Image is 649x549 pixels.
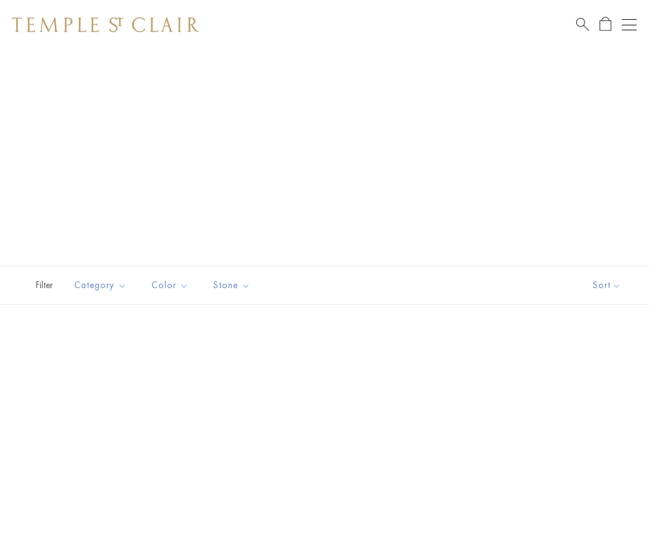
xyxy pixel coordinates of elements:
[68,278,136,293] span: Category
[65,271,136,299] button: Category
[622,17,637,32] button: Open navigation
[12,17,199,32] img: Temple St. Clair
[142,271,198,299] button: Color
[600,17,611,32] a: Open Shopping Bag
[565,266,649,304] button: Show sort by
[576,17,589,32] a: Search
[207,278,260,293] span: Stone
[204,271,260,299] button: Stone
[145,278,198,293] span: Color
